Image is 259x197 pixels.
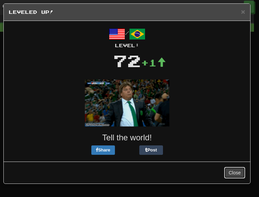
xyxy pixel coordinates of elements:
[115,145,139,155] iframe: X Post Button
[91,145,115,155] button: Share
[141,56,166,69] div: +1
[113,49,141,73] div: 72
[224,167,245,178] button: Close
[9,26,245,49] div: /
[9,133,245,142] h3: Tell the world!
[9,9,245,16] h5: Leveled Up!
[241,8,245,16] span: ×
[85,79,169,126] img: soccer-coach-305de1daf777ce53eb89c6f6bc29008043040bc4dbfb934f710cb4871828419f.gif
[139,145,163,155] button: Post
[9,42,245,49] div: Level:
[241,8,245,15] button: Close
